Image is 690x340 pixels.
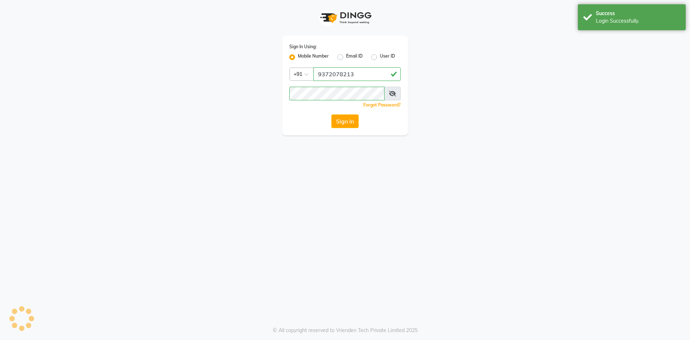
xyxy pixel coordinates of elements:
label: Sign In Using: [289,44,317,50]
input: Username [313,67,401,81]
input: Username [289,87,385,100]
button: Sign In [331,114,359,128]
div: Success [596,10,680,17]
label: Email ID [346,53,363,62]
label: User ID [380,53,395,62]
img: logo1.svg [316,7,374,28]
div: Login Successfully. [596,17,680,25]
a: Forgot Password? [363,102,401,108]
label: Mobile Number [298,53,329,62]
